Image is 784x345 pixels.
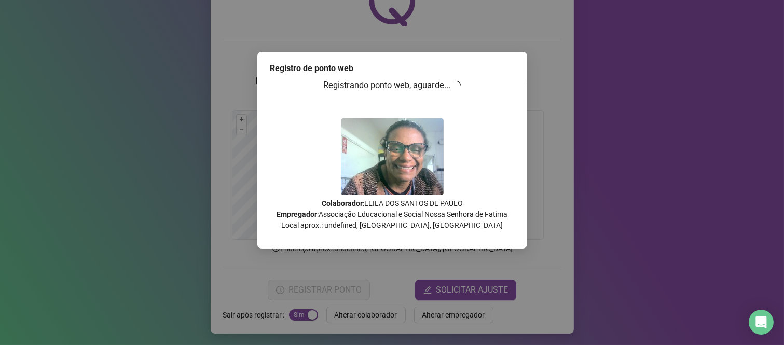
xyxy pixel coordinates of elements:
span: loading [452,81,461,89]
div: Open Intercom Messenger [749,310,774,335]
p: : LEILA DOS SANTOS DE PAULO : Associação Educacional e Social Nossa Senhora de Fatima Local aprox... [270,198,515,231]
strong: Empregador [277,210,317,218]
div: Registro de ponto web [270,62,515,75]
h3: Registrando ponto web, aguarde... [270,79,515,92]
strong: Colaborador [322,199,363,208]
img: 9k= [341,118,444,195]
